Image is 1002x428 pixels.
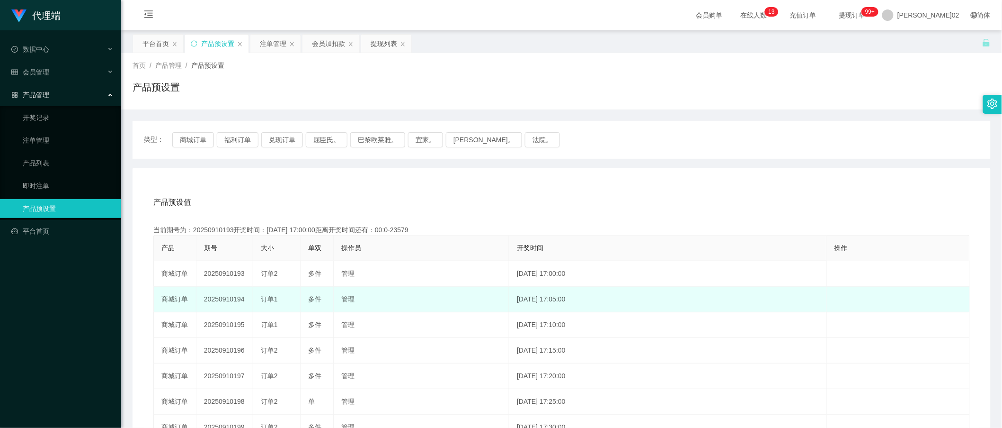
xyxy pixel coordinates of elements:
span: 操作 [834,244,848,252]
a: 产品预设置 [23,199,114,218]
td: 20250910193 [196,261,253,287]
td: [DATE] 17:10:00 [509,312,827,338]
td: 20250910198 [196,389,253,415]
span: 多件 [308,295,321,303]
button: 商城订单 [172,132,214,147]
font: 提现订单 [839,11,865,19]
span: 产品预设置 [191,62,224,69]
span: 大小 [261,244,274,252]
h1: 代理端 [32,0,61,31]
a: 产品列表 [23,154,114,173]
td: 商城订单 [154,312,196,338]
td: 管理 [334,312,509,338]
button: 福利订单 [217,132,258,147]
a: 注单管理 [23,131,114,150]
span: / [150,62,151,69]
span: 首页 [133,62,146,69]
i: 图标： 同步 [191,40,197,47]
a: 代理端 [11,11,61,19]
td: 管理 [334,261,509,287]
td: 20250910195 [196,312,253,338]
sup: 13 [765,7,779,17]
span: 产品预设值 [153,197,191,208]
td: [DATE] 17:05:00 [509,287,827,312]
td: 商城订单 [154,389,196,415]
span: 单 [308,398,315,405]
span: 订单2 [261,398,278,405]
font: 简体 [977,11,991,19]
font: 数据中心 [23,46,49,53]
div: 平台首页 [142,35,169,53]
button: 屈臣氏。 [306,132,347,147]
span: 单双 [308,244,321,252]
span: 产品 [161,244,175,252]
td: 管理 [334,287,509,312]
i: 图标： 关闭 [172,41,177,47]
div: 注单管理 [260,35,286,53]
td: 20250910196 [196,338,253,364]
a: 图标： 仪表板平台首页 [11,222,114,241]
font: 产品管理 [23,91,49,99]
p: 1 [769,7,772,17]
td: 商城订单 [154,287,196,312]
h1: 产品预设置 [133,80,180,94]
span: 订单1 [261,321,278,328]
span: 多件 [308,346,321,354]
td: [DATE] 17:00:00 [509,261,827,287]
i: 图标： menu-fold [133,0,165,31]
span: 期号 [204,244,217,252]
font: 会员管理 [23,68,49,76]
i: 图标： table [11,69,18,75]
span: 订单2 [261,270,278,277]
span: / [186,62,187,69]
button: [PERSON_NAME]。 [446,132,522,147]
a: 即时注单 [23,176,114,195]
span: 多件 [308,321,321,328]
div: 会员加扣款 [312,35,345,53]
td: 商城订单 [154,261,196,287]
td: [DATE] 17:15:00 [509,338,827,364]
span: 操作员 [341,244,361,252]
span: 订单1 [261,295,278,303]
button: 宜家。 [408,132,443,147]
button: 法院。 [525,132,560,147]
a: 开奖记录 [23,108,114,127]
button: 兑现订单 [261,132,303,147]
i: 图标： 关闭 [289,41,295,47]
i: 图标： 关闭 [237,41,243,47]
span: 订单2 [261,372,278,380]
button: 巴黎欧莱雅。 [350,132,405,147]
td: [DATE] 17:20:00 [509,364,827,389]
span: 开奖时间 [517,244,543,252]
span: 订单2 [261,346,278,354]
span: 多件 [308,372,321,380]
i: 图标： 关闭 [348,41,354,47]
div: 提现列表 [371,35,397,53]
div: 当前期号为：20250910193开奖时间：[DATE] 17:00:00距离开奖时间还有：00:0-23579 [153,225,970,235]
p: 3 [771,7,775,17]
font: 充值订单 [789,11,816,19]
i: 图标： global [971,12,977,18]
span: 产品管理 [155,62,182,69]
td: 20250910197 [196,364,253,389]
sup: 1147 [861,7,878,17]
i: 图标： 解锁 [982,38,991,47]
td: 管理 [334,389,509,415]
img: logo.9652507e.png [11,9,27,23]
font: 在线人数 [740,11,767,19]
span: 多件 [308,270,321,277]
div: 产品预设置 [201,35,234,53]
td: 商城订单 [154,364,196,389]
td: [DATE] 17:25:00 [509,389,827,415]
td: 管理 [334,338,509,364]
i: 图标： AppStore-O [11,91,18,98]
i: 图标： 设置 [987,99,998,109]
i: 图标： check-circle-o [11,46,18,53]
td: 商城订单 [154,338,196,364]
span: 类型： [144,132,172,147]
i: 图标： 关闭 [400,41,406,47]
td: 管理 [334,364,509,389]
td: 20250910194 [196,287,253,312]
